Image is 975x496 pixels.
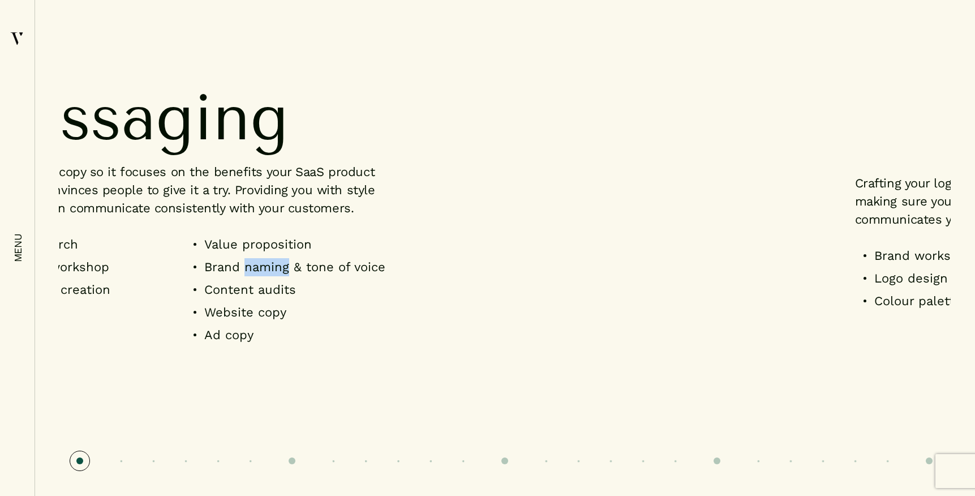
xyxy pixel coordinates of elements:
div: 1 [70,451,90,471]
li: Website copy [185,303,397,322]
li: Ad copy [185,326,397,344]
li: Content audits [185,281,397,299]
li: Value proposition [185,236,397,254]
li: Brand naming & tone of voice [185,258,397,276]
em: menu [12,234,24,263]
